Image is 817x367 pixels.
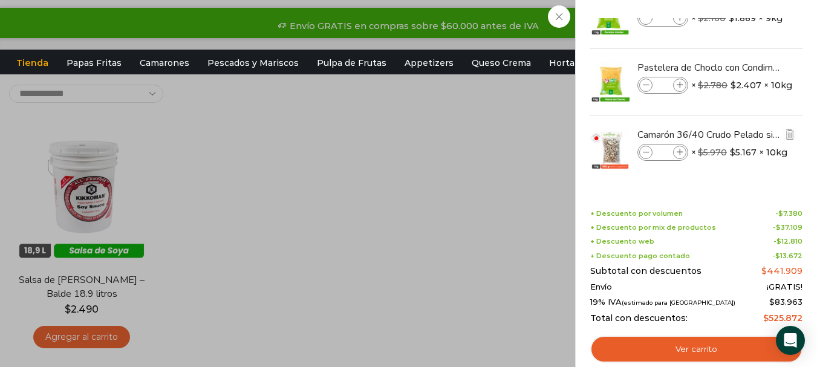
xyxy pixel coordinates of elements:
[729,12,756,24] bdi: 1.869
[769,297,775,307] span: $
[691,77,792,94] span: × × 10kg
[590,297,735,307] span: 19% IVA
[654,146,672,159] input: Product quantity
[775,252,802,260] bdi: 13.672
[778,209,802,218] bdi: 7.380
[590,282,612,292] span: Envío
[698,80,703,91] span: $
[60,51,128,74] a: Papas Fritas
[691,10,783,27] span: × × 9kg
[590,238,654,245] span: + Descuento web
[590,224,716,232] span: + Descuento por mix de productos
[698,80,727,91] bdi: 2.780
[776,223,802,232] bdi: 37.109
[590,252,690,260] span: + Descuento pago contado
[776,223,781,232] span: $
[730,146,757,158] bdi: 5.167
[761,265,767,276] span: $
[773,238,802,245] span: -
[543,51,600,74] a: Hortalizas
[775,210,802,218] span: -
[590,336,802,363] a: Ver carrito
[763,313,802,323] bdi: 525.872
[10,51,54,74] a: Tienda
[761,265,802,276] bdi: 441.909
[201,51,305,74] a: Pescados y Mariscos
[698,13,726,24] bdi: 2.160
[622,299,735,306] small: (estimado para [GEOGRAPHIC_DATA])
[698,147,727,158] bdi: 5.970
[778,209,783,218] span: $
[654,11,672,25] input: Product quantity
[637,61,781,74] a: Pastelera de Choclo con Condimento - Caja 10 kg
[654,79,672,92] input: Product quantity
[691,144,787,161] span: × × 10kg
[772,252,802,260] span: -
[399,51,460,74] a: Appetizers
[767,282,802,292] span: ¡GRATIS!
[783,128,796,143] a: Eliminar Camarón 36/40 Crudo Pelado sin Vena - Bronze - Caja 10 kg del carrito
[311,51,392,74] a: Pulpa de Frutas
[590,266,701,276] span: Subtotal con descuentos
[730,146,735,158] span: $
[698,147,703,158] span: $
[773,224,802,232] span: -
[775,252,780,260] span: $
[466,51,537,74] a: Queso Crema
[776,237,802,245] bdi: 12.810
[590,313,688,323] span: Total con descuentos:
[784,129,795,140] img: Eliminar Camarón 36/40 Crudo Pelado sin Vena - Bronze - Caja 10 kg del carrito
[698,13,703,24] span: $
[731,79,736,91] span: $
[731,79,761,91] bdi: 2.407
[776,237,781,245] span: $
[763,313,769,323] span: $
[134,51,195,74] a: Camarones
[776,326,805,355] div: Open Intercom Messenger
[590,210,683,218] span: + Descuento por volumen
[729,12,734,24] span: $
[637,128,781,141] a: Camarón 36/40 Crudo Pelado sin Vena - Bronze - Caja 10 kg
[769,297,802,307] span: 83.963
